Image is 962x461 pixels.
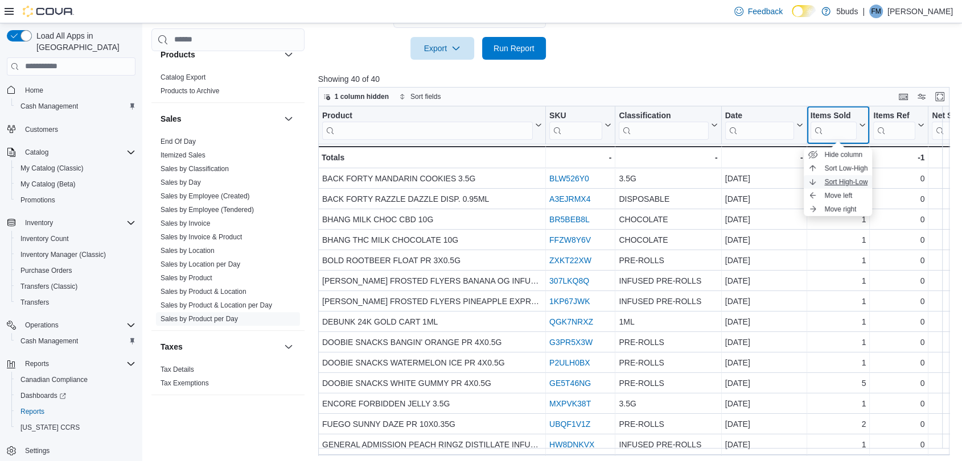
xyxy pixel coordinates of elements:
[549,338,593,347] a: G3PR5X3W
[619,397,717,410] div: 3.5G
[20,391,66,400] span: Dashboards
[862,5,865,18] p: |
[725,417,803,431] div: [DATE]
[322,110,533,121] div: Product
[322,110,533,139] div: Product
[804,189,872,202] button: Move left
[282,112,295,126] button: Sales
[549,256,591,265] a: ZXKT22XW
[810,274,866,288] div: 1
[322,397,542,410] div: ENCORE FORBIDDEN JELLY 3.5G
[161,365,194,374] span: Tax Details
[824,150,862,159] span: Hide column
[11,176,140,192] button: My Catalog (Beta)
[25,321,59,330] span: Operations
[16,161,135,175] span: My Catalog (Classic)
[161,151,205,159] a: Itemized Sales
[2,356,140,372] button: Reports
[282,340,295,354] button: Taxes
[11,160,140,176] button: My Catalog (Classic)
[549,358,590,367] a: P2ULH0BX
[161,151,205,160] span: Itemized Sales
[11,388,140,404] a: Dashboards
[2,215,140,231] button: Inventory
[151,363,305,394] div: Taxes
[20,443,135,458] span: Settings
[161,113,182,124] h3: Sales
[161,86,219,95] span: Products to Archive
[619,233,717,247] div: CHOCOLATE
[725,274,803,288] div: [DATE]
[873,335,924,349] div: 0
[161,137,196,146] span: End Of Day
[810,110,857,121] div: Items Sold
[16,193,60,207] a: Promotions
[161,274,212,282] a: Sales by Product
[322,110,542,139] button: Product
[161,178,201,186] a: Sales by Day
[161,49,195,60] h3: Products
[20,250,106,259] span: Inventory Manager (Classic)
[161,315,238,323] a: Sales by Product per Day
[725,213,803,226] div: [DATE]
[16,248,135,261] span: Inventory Manager (Classic)
[25,218,53,227] span: Inventory
[873,110,915,121] div: Items Ref
[549,215,590,224] a: BR5BEB8L
[915,90,928,103] button: Display options
[725,110,794,121] div: Date
[873,438,924,451] div: 0
[23,6,74,17] img: Cova
[619,376,717,390] div: PRE-ROLLS
[11,247,140,263] button: Inventory Manager (Classic)
[20,122,135,136] span: Customers
[322,376,542,390] div: DOOBIE SNACKS WHITE GUMMY PR 4X0.5G
[549,110,602,139] div: SKU URL
[20,357,54,371] button: Reports
[282,48,295,61] button: Products
[549,194,590,203] a: A3EJRMX4
[810,213,866,226] div: 1
[16,161,88,175] a: My Catalog (Classic)
[16,389,71,402] a: Dashboards
[2,82,140,98] button: Home
[619,172,717,185] div: 3.5G
[873,274,924,288] div: 0
[619,213,717,226] div: CHOCOLATE
[494,43,535,54] span: Run Report
[873,172,924,185] div: 0
[11,192,140,208] button: Promotions
[161,164,229,173] span: Sales by Classification
[549,276,589,285] a: 307LKQ8Q
[16,405,49,418] a: Reports
[810,438,866,451] div: 1
[549,235,591,244] a: FFZW8Y6V
[16,193,135,207] span: Promotions
[16,421,84,434] a: [US_STATE] CCRS
[322,335,542,349] div: DOOBIE SNACKS BANGIN' ORANGE PR 4X0.5G
[619,110,708,121] div: Classification
[619,417,717,431] div: PRE-ROLLS
[810,397,866,410] div: 1
[20,318,135,332] span: Operations
[873,417,924,431] div: 0
[161,219,210,228] span: Sales by Invoice
[16,177,135,191] span: My Catalog (Beta)
[161,233,242,241] a: Sales by Invoice & Product
[20,146,53,159] button: Catalog
[933,90,947,103] button: Enter fullscreen
[11,294,140,310] button: Transfers
[792,5,816,17] input: Dark Mode
[11,263,140,279] button: Purchase Orders
[161,219,210,227] a: Sales by Invoice
[619,315,717,329] div: 1ML
[16,373,135,387] span: Canadian Compliance
[873,151,924,164] div: -1
[810,376,866,390] div: 5
[873,294,924,308] div: 0
[16,296,54,309] a: Transfers
[25,359,49,368] span: Reports
[725,315,803,329] div: [DATE]
[318,73,956,85] p: Showing 40 of 40
[20,102,78,111] span: Cash Management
